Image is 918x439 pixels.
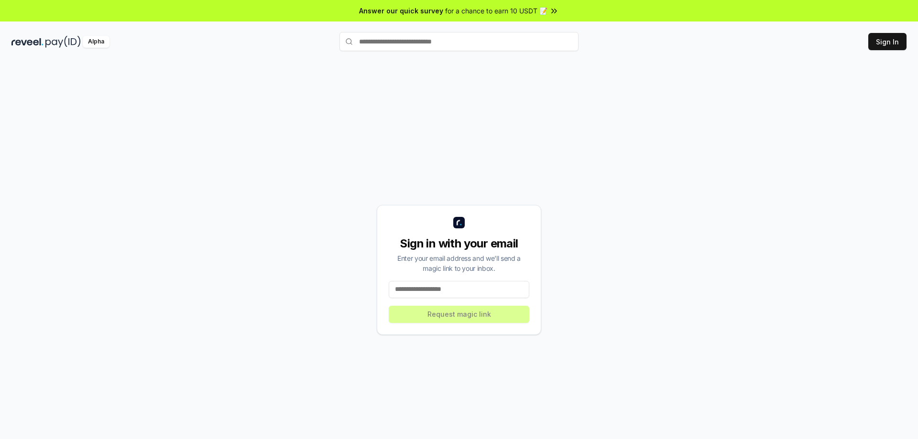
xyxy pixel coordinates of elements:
span: Answer our quick survey [359,6,443,16]
span: for a chance to earn 10 USDT 📝 [445,6,547,16]
button: Sign In [868,33,907,50]
img: logo_small [453,217,465,228]
div: Sign in with your email [389,236,529,251]
img: reveel_dark [11,36,44,48]
div: Enter your email address and we’ll send a magic link to your inbox. [389,253,529,273]
div: Alpha [83,36,109,48]
img: pay_id [45,36,81,48]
